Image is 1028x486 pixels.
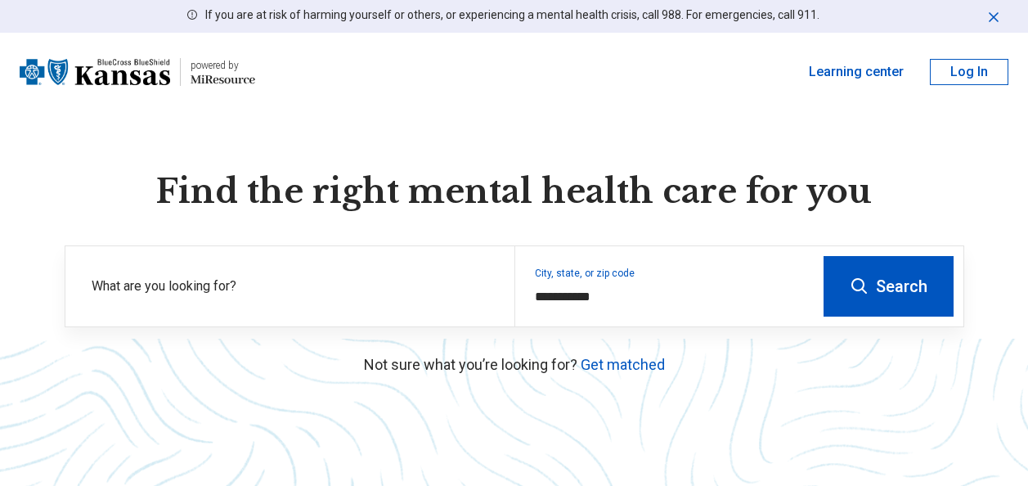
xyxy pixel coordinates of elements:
[20,52,255,92] a: Blue Cross Blue Shield Kansaspowered by
[205,7,819,24] p: If you are at risk of harming yourself or others, or experiencing a mental health crisis, call 98...
[20,52,170,92] img: Blue Cross Blue Shield Kansas
[65,170,964,213] h1: Find the right mental health care for you
[581,356,665,373] a: Get matched
[92,277,495,296] label: What are you looking for?
[824,256,954,317] button: Search
[65,353,964,376] p: Not sure what you’re looking for?
[930,59,1008,85] button: Log In
[985,7,1002,26] button: Dismiss
[191,58,255,73] div: powered by
[809,62,904,82] a: Learning center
